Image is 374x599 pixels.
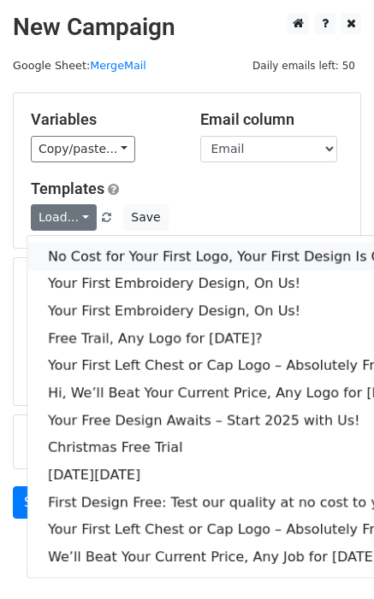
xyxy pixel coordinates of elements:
a: Load... [31,204,97,231]
a: MergeMail [90,59,146,72]
span: Daily emails left: 50 [246,56,361,75]
button: Save [123,204,168,231]
iframe: Chat Widget [288,517,374,599]
a: Templates [31,179,104,197]
small: Google Sheet: [13,59,146,72]
h5: Variables [31,110,175,129]
a: Daily emails left: 50 [246,59,361,72]
a: Copy/paste... [31,136,135,162]
h2: New Campaign [13,13,361,42]
a: Send [13,486,69,519]
h5: Email column [200,110,344,129]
